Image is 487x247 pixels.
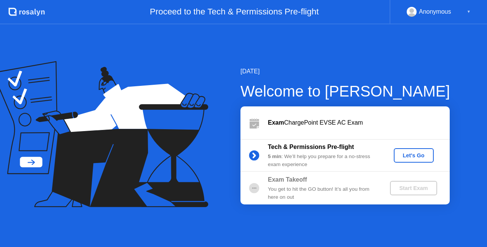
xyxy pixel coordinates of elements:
div: Let's Go [397,152,431,158]
div: Anonymous [419,7,451,17]
button: Let's Go [394,148,434,163]
b: 5 min [268,154,282,159]
div: You get to hit the GO button! It’s all you from here on out [268,185,377,201]
div: [DATE] [240,67,450,76]
div: : We’ll help you prepare for a no-stress exam experience [268,153,377,168]
div: Welcome to [PERSON_NAME] [240,80,450,103]
b: Tech & Permissions Pre-flight [268,144,354,150]
b: Exam [268,119,284,126]
b: Exam Takeoff [268,176,307,183]
button: Start Exam [390,181,437,195]
div: Start Exam [393,185,434,191]
div: ChargePoint EVSE AC Exam [268,118,450,127]
div: ▼ [467,7,471,17]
